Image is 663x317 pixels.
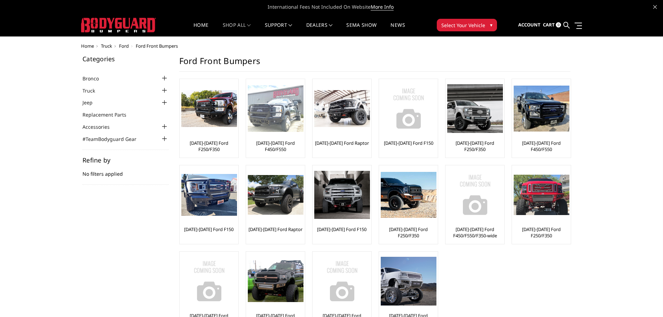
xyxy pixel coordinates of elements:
[82,75,108,82] a: Bronco
[248,226,302,232] a: [DATE]-[DATE] Ford Raptor
[101,43,112,49] a: Truck
[82,157,169,163] h5: Refine by
[314,253,370,309] img: No Image
[447,140,503,152] a: [DATE]-[DATE] Ford F250/F350
[181,140,237,152] a: [DATE]-[DATE] Ford F250/F350
[441,22,485,29] span: Select Your Vehicle
[82,135,145,143] a: #TeamBodyguard Gear
[315,140,369,146] a: [DATE]-[DATE] Ford Raptor
[82,99,101,106] a: Jeep
[82,111,135,118] a: Replacement Parts
[518,22,540,28] span: Account
[447,167,503,223] a: No Image
[543,16,561,34] a: Cart 0
[248,140,303,152] a: [DATE]-[DATE] Ford F450/F550
[384,140,433,146] a: [DATE]-[DATE] Ford F150
[346,23,377,36] a: SEMA Show
[223,23,251,36] a: shop all
[543,22,555,28] span: Cart
[514,226,569,239] a: [DATE]-[DATE] Ford F250/F350
[82,87,104,94] a: Truck
[556,22,561,27] span: 0
[514,140,569,152] a: [DATE]-[DATE] Ford F450/F550
[81,18,156,32] img: BODYGUARD BUMPERS
[390,23,405,36] a: News
[179,56,570,72] h1: Ford Front Bumpers
[317,226,366,232] a: [DATE]-[DATE] Ford F150
[181,253,237,309] img: No Image
[437,19,497,31] button: Select Your Vehicle
[490,21,492,29] span: ▾
[82,157,169,185] div: No filters applied
[381,226,436,239] a: [DATE]-[DATE] Ford F250/F350
[447,167,503,223] img: No Image
[194,23,208,36] a: Home
[381,81,436,136] img: No Image
[447,226,503,239] a: [DATE]-[DATE] Ford F450/F550/F350-wide
[265,23,292,36] a: Support
[81,43,94,49] a: Home
[119,43,129,49] a: Ford
[82,123,118,130] a: Accessories
[628,284,663,317] iframe: Chat Widget
[184,226,234,232] a: [DATE]-[DATE] Ford F150
[518,16,540,34] a: Account
[371,3,394,10] a: More Info
[82,56,169,62] h5: Categories
[306,23,333,36] a: Dealers
[136,43,178,49] span: Ford Front Bumpers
